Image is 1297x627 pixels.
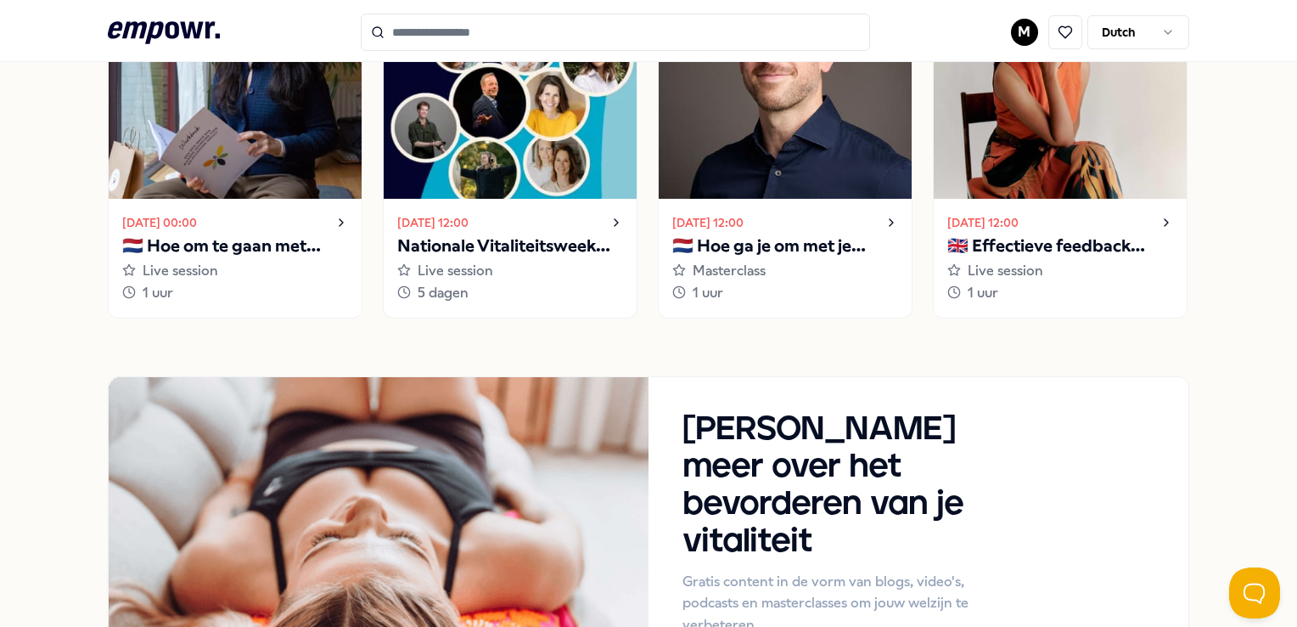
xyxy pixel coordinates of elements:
time: [DATE] 12:00 [947,213,1019,232]
p: 🇬🇧 Effectieve feedback geven en ontvangen [947,233,1173,260]
p: 🇳🇱 Hoe om te gaan met onzekerheid? [122,233,348,260]
button: M [1011,19,1038,46]
h3: [PERSON_NAME] meer over het bevorderen van je vitaliteit [682,411,997,561]
div: 1 uur [947,282,1173,304]
time: [DATE] 00:00 [122,213,197,232]
input: Search for products, categories or subcategories [361,14,870,51]
div: 1 uur [672,282,898,304]
div: 5 dagen [397,282,623,304]
div: Live session [947,260,1173,282]
time: [DATE] 12:00 [672,213,744,232]
p: Nationale Vitaliteitsweek 2025 [397,233,623,260]
time: [DATE] 12:00 [397,213,469,232]
p: 🇳🇱 Hoe ga je om met je innerlijke criticus? [672,233,898,260]
iframe: Help Scout Beacon - Open [1229,568,1280,619]
div: Live session [397,260,623,282]
div: 1 uur [122,282,348,304]
div: Live session [122,260,348,282]
div: Masterclass [672,260,898,282]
